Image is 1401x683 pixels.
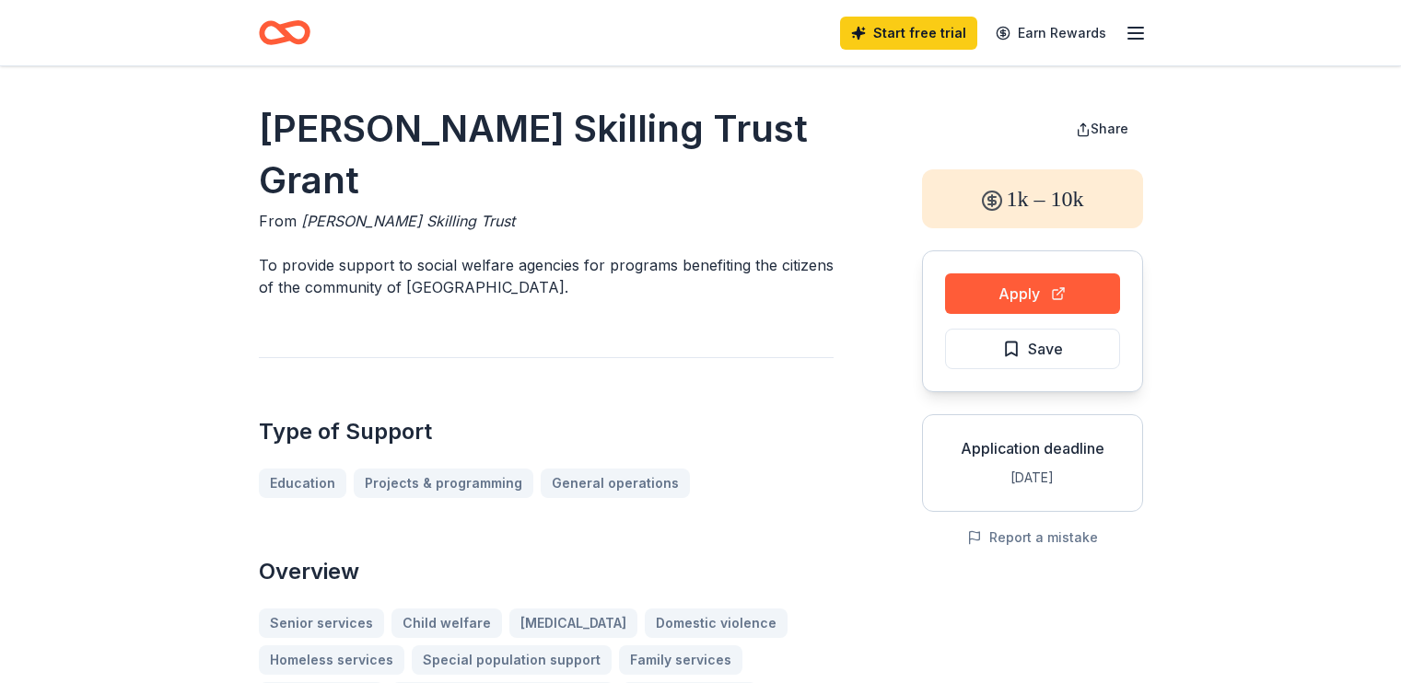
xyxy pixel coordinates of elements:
div: From [259,210,834,232]
div: [DATE] [938,467,1127,489]
span: Save [1028,337,1063,361]
p: To provide support to social welfare agencies for programs benefiting the citizens of the communi... [259,254,834,298]
button: Report a mistake [967,527,1098,549]
a: Home [259,11,310,54]
a: Start free trial [840,17,977,50]
a: Earn Rewards [985,17,1117,50]
div: Application deadline [938,437,1127,459]
button: Apply [945,273,1120,314]
div: 1k – 10k [922,169,1143,228]
h1: [PERSON_NAME] Skilling Trust Grant [259,103,834,206]
span: Share [1091,121,1128,136]
h2: Overview [259,557,834,586]
h2: Type of Support [259,417,834,446]
span: [PERSON_NAME] Skilling Trust [301,212,515,230]
button: Save [945,329,1120,369]
button: Share [1061,110,1143,147]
